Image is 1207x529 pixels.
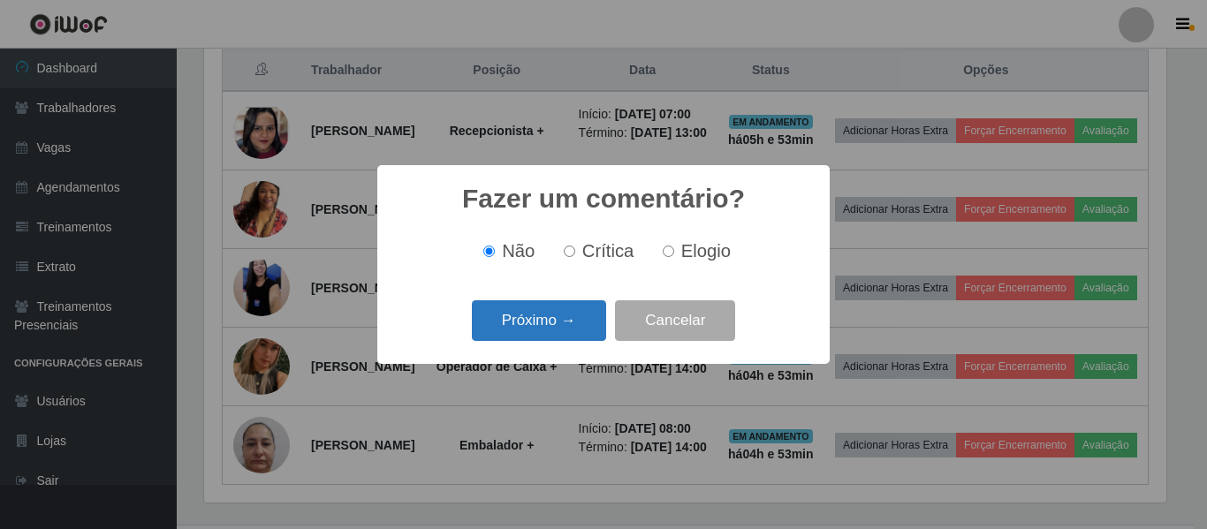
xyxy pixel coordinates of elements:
[483,246,495,257] input: Não
[582,241,634,261] span: Crítica
[462,183,745,215] h2: Fazer um comentário?
[564,246,575,257] input: Crítica
[472,300,606,342] button: Próximo →
[663,246,674,257] input: Elogio
[502,241,535,261] span: Não
[681,241,731,261] span: Elogio
[615,300,735,342] button: Cancelar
